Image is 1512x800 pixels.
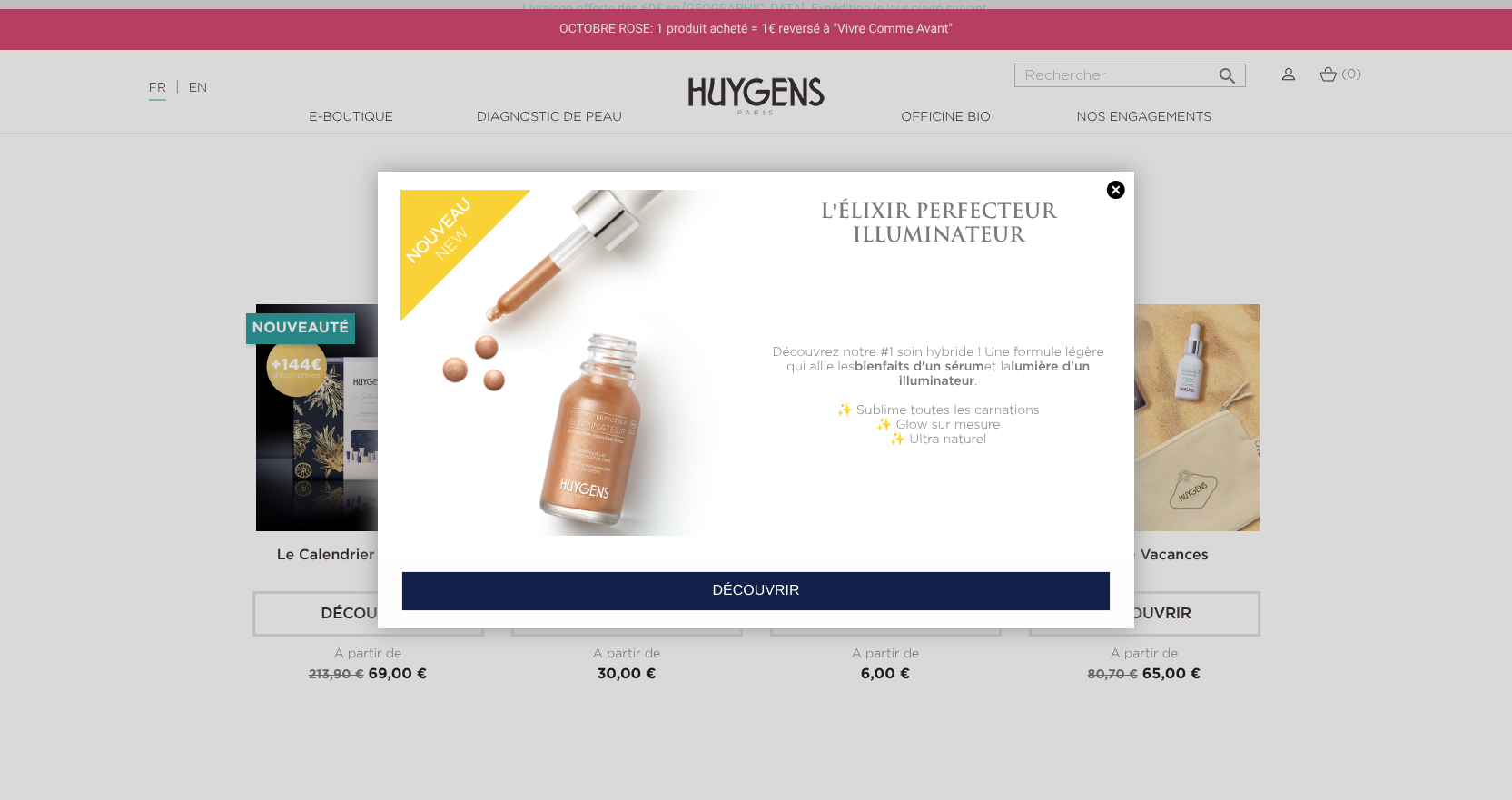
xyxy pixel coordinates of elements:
[855,360,984,373] b: bienfaits d'un sérum
[766,418,1112,432] p: ✨ Glow sur mesure
[401,571,1111,611] a: DÉCOUVRIR
[766,403,1112,418] p: ✨ Sublime toutes les carnations
[766,345,1112,389] p: Découvrez notre #1 soin hybride ! Une formule légère qui allie les et la .
[766,432,1112,447] p: ✨ Ultra naturel
[899,360,1090,388] b: lumière d'un illuminateur
[766,199,1112,247] h1: L'ÉLIXIR PERFECTEUR ILLUMINATEUR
